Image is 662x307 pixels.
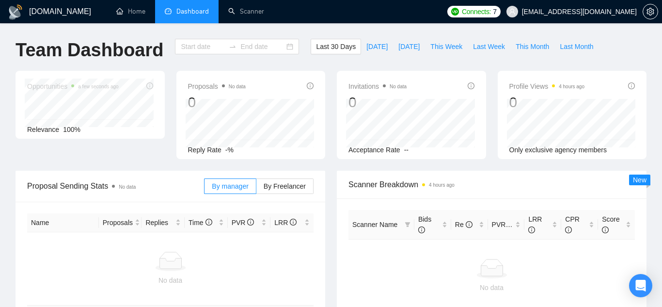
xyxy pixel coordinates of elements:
[212,182,248,190] span: By manager
[509,81,585,92] span: Profile Views
[142,213,185,232] th: Replies
[311,39,361,54] button: Last 30 Days
[565,226,572,233] span: info-circle
[643,4,658,19] button: setting
[393,39,425,54] button: [DATE]
[247,219,254,226] span: info-circle
[492,221,515,228] span: PVR
[181,41,225,52] input: Start date
[16,39,163,62] h1: Team Dashboard
[27,213,99,232] th: Name
[418,215,431,234] span: Bids
[633,176,646,184] span: New
[602,215,620,234] span: Score
[509,8,516,15] span: user
[264,182,306,190] span: By Freelancer
[116,7,145,16] a: homeHome
[451,8,459,16] img: upwork-logo.png
[348,146,400,154] span: Acceptance Rate
[27,126,59,133] span: Relevance
[316,41,356,52] span: Last 30 Days
[229,84,246,89] span: No data
[188,81,246,92] span: Proposals
[468,82,474,89] span: info-circle
[228,7,264,16] a: searchScanner
[274,219,297,226] span: LRR
[27,180,204,192] span: Proposal Sending Stats
[528,226,535,233] span: info-circle
[8,4,23,20] img: logo
[429,182,455,188] time: 4 hours ago
[103,217,133,228] span: Proposals
[554,39,599,54] button: Last Month
[31,275,310,286] div: No data
[366,41,388,52] span: [DATE]
[628,82,635,89] span: info-circle
[560,41,593,52] span: Last Month
[119,184,136,190] span: No data
[509,146,607,154] span: Only exclusive agency members
[176,7,209,16] span: Dashboard
[229,43,236,50] span: to
[528,215,542,234] span: LRR
[559,84,584,89] time: 4 hours ago
[602,226,609,233] span: info-circle
[225,146,234,154] span: -%
[205,219,212,226] span: info-circle
[493,6,497,17] span: 7
[307,82,314,89] span: info-circle
[229,43,236,50] span: swap-right
[629,274,652,297] div: Open Intercom Messenger
[462,6,491,17] span: Connects:
[516,41,549,52] span: This Month
[643,8,658,16] span: setting
[405,222,410,227] span: filter
[348,81,407,92] span: Invitations
[165,8,172,15] span: dashboard
[509,93,585,112] div: 0
[188,93,246,112] div: 0
[240,41,284,52] input: End date
[404,146,409,154] span: --
[361,39,393,54] button: [DATE]
[348,93,407,112] div: 0
[348,178,635,191] span: Scanner Breakdown
[455,221,473,228] span: Re
[232,219,254,226] span: PVR
[466,221,473,228] span: info-circle
[398,41,420,52] span: [DATE]
[510,39,554,54] button: This Month
[403,217,412,232] span: filter
[189,219,212,226] span: Time
[565,215,580,234] span: CPR
[643,8,658,16] a: setting
[425,39,468,54] button: This Week
[418,226,425,233] span: info-circle
[99,213,142,232] th: Proposals
[430,41,462,52] span: This Week
[352,282,631,293] div: No data
[145,217,173,228] span: Replies
[188,146,221,154] span: Reply Rate
[390,84,407,89] span: No data
[290,219,297,226] span: info-circle
[63,126,80,133] span: 100%
[468,39,510,54] button: Last Week
[352,221,397,228] span: Scanner Name
[473,41,505,52] span: Last Week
